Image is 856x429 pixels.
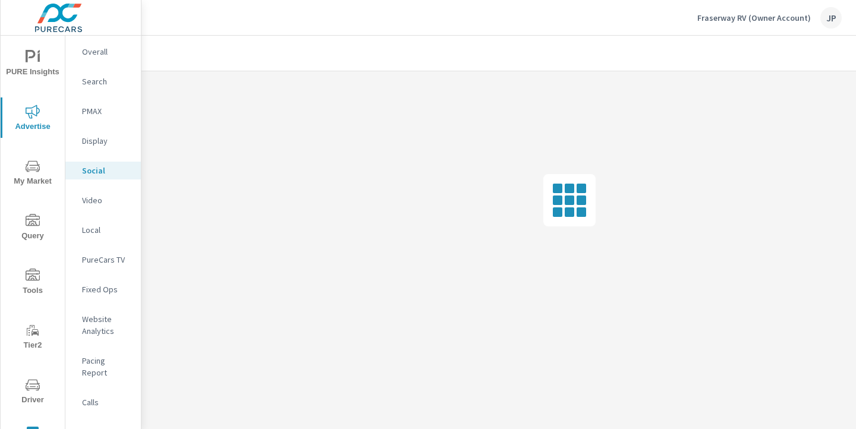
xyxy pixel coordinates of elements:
div: Calls [65,393,141,411]
span: Tools [4,269,61,298]
div: Display [65,132,141,150]
div: PureCars TV [65,251,141,269]
div: Overall [65,43,141,61]
div: Social [65,162,141,179]
div: Local [65,221,141,239]
p: Website Analytics [82,313,131,337]
p: Fixed Ops [82,283,131,295]
div: JP [820,7,842,29]
span: Query [4,214,61,243]
span: PURE Insights [4,50,61,79]
div: Pacing Report [65,352,141,381]
p: Video [82,194,131,206]
div: Video [65,191,141,209]
p: Local [82,224,131,236]
p: Display [82,135,131,147]
p: Overall [82,46,131,58]
p: Fraserway RV (Owner Account) [697,12,811,23]
span: Tier2 [4,323,61,352]
p: Pacing Report [82,355,131,378]
div: Fixed Ops [65,280,141,298]
div: PMAX [65,102,141,120]
p: Calls [82,396,131,408]
p: PureCars TV [82,254,131,266]
p: Search [82,75,131,87]
span: Advertise [4,105,61,134]
div: Search [65,72,141,90]
span: My Market [4,159,61,188]
p: PMAX [82,105,131,117]
div: Website Analytics [65,310,141,340]
p: Social [82,165,131,176]
span: Driver [4,378,61,407]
